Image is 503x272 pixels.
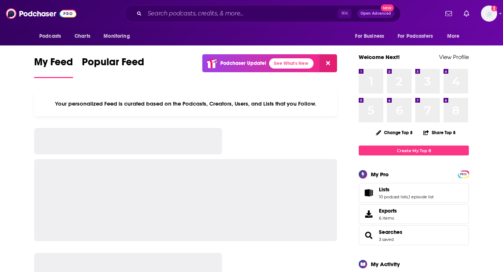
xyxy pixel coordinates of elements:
span: Exports [361,209,376,219]
a: Welcome Next! [359,54,400,60]
button: open menu [350,29,393,43]
a: Charts [70,29,95,43]
button: open menu [34,29,70,43]
span: Charts [75,31,90,41]
span: Popular Feed [82,56,144,73]
a: Show notifications dropdown [442,7,455,20]
p: Podchaser Update! [220,60,266,66]
img: User Profile [481,5,497,22]
a: 3 saved [379,237,394,242]
span: Lists [379,186,390,193]
span: More [447,31,460,41]
span: New [381,4,394,11]
span: Exports [379,207,397,214]
button: Share Top 8 [423,125,456,140]
a: Create My Top 8 [359,146,469,155]
span: Open Advanced [361,12,391,15]
a: Lists [379,186,434,193]
button: open menu [442,29,469,43]
span: 6 items [379,216,397,221]
button: Open AdvancedNew [357,9,394,18]
a: Lists [361,188,376,198]
span: For Business [355,31,384,41]
a: Popular Feed [82,56,144,78]
div: Your personalized Feed is curated based on the Podcasts, Creators, Users, and Lists that you Follow. [34,91,337,116]
span: Logged in as systemsteam [481,5,497,22]
span: Monitoring [104,31,130,41]
span: Searches [359,225,469,245]
div: My Pro [371,171,389,178]
button: open menu [393,29,444,43]
button: Show profile menu [481,5,497,22]
div: My Activity [371,261,400,268]
div: Search podcasts, credits, & more... [124,5,401,22]
a: 10 podcast lists [379,194,408,199]
a: View Profile [439,54,469,60]
span: My Feed [34,56,73,73]
a: See What's New [269,58,314,69]
svg: Add a profile image [491,5,497,11]
input: Search podcasts, credits, & more... [145,8,338,19]
a: My Feed [34,56,73,78]
span: Lists [359,183,469,203]
a: Searches [379,229,402,235]
img: Podchaser - Follow, Share and Rate Podcasts [6,7,76,21]
button: Change Top 8 [372,128,417,137]
a: PRO [459,171,468,177]
a: Show notifications dropdown [461,7,472,20]
span: Podcasts [39,31,61,41]
span: , [408,194,409,199]
span: For Podcasters [398,31,433,41]
button: open menu [98,29,139,43]
span: ⌘ K [338,9,351,18]
a: 1 episode list [409,194,434,199]
a: Searches [361,230,376,240]
a: Exports [359,204,469,224]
